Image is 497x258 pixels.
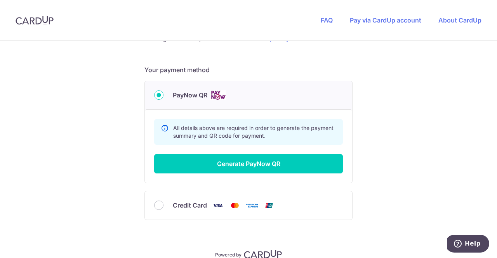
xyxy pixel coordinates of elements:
span: PayNow QR [173,90,207,100]
span: Credit Card [173,201,207,210]
a: Pay via CardUp account [350,16,421,24]
iframe: Opens a widget where you can find more information [447,235,489,254]
p: Powered by [215,250,242,258]
h5: Your payment method [144,65,353,74]
img: CardUp [16,16,54,25]
button: Generate PayNow QR [154,154,343,173]
span: All details above are required in order to generate the payment summary and QR code for payment. [173,125,334,139]
img: Cards logo [210,90,226,100]
img: Union Pay [261,201,277,210]
div: PayNow QR Cards logo [154,90,343,100]
img: Mastercard [227,201,243,210]
div: Credit Card Visa Mastercard American Express Union Pay [154,201,343,210]
img: American Express [244,201,260,210]
a: FAQ [321,16,333,24]
a: About CardUp [438,16,481,24]
img: Visa [210,201,226,210]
